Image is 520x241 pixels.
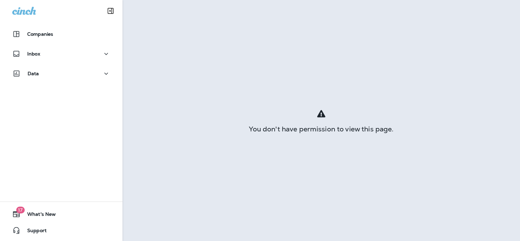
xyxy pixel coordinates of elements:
button: Data [7,67,116,80]
span: What's New [20,211,56,220]
p: Companies [27,31,53,37]
button: Collapse Sidebar [101,4,120,18]
button: Inbox [7,47,116,61]
button: 17What's New [7,207,116,221]
p: Inbox [27,51,40,57]
span: 17 [16,207,25,213]
div: You don't have permission to view this page. [123,126,520,132]
p: Data [28,71,39,76]
button: Companies [7,27,116,41]
span: Support [20,228,47,236]
button: Support [7,224,116,237]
